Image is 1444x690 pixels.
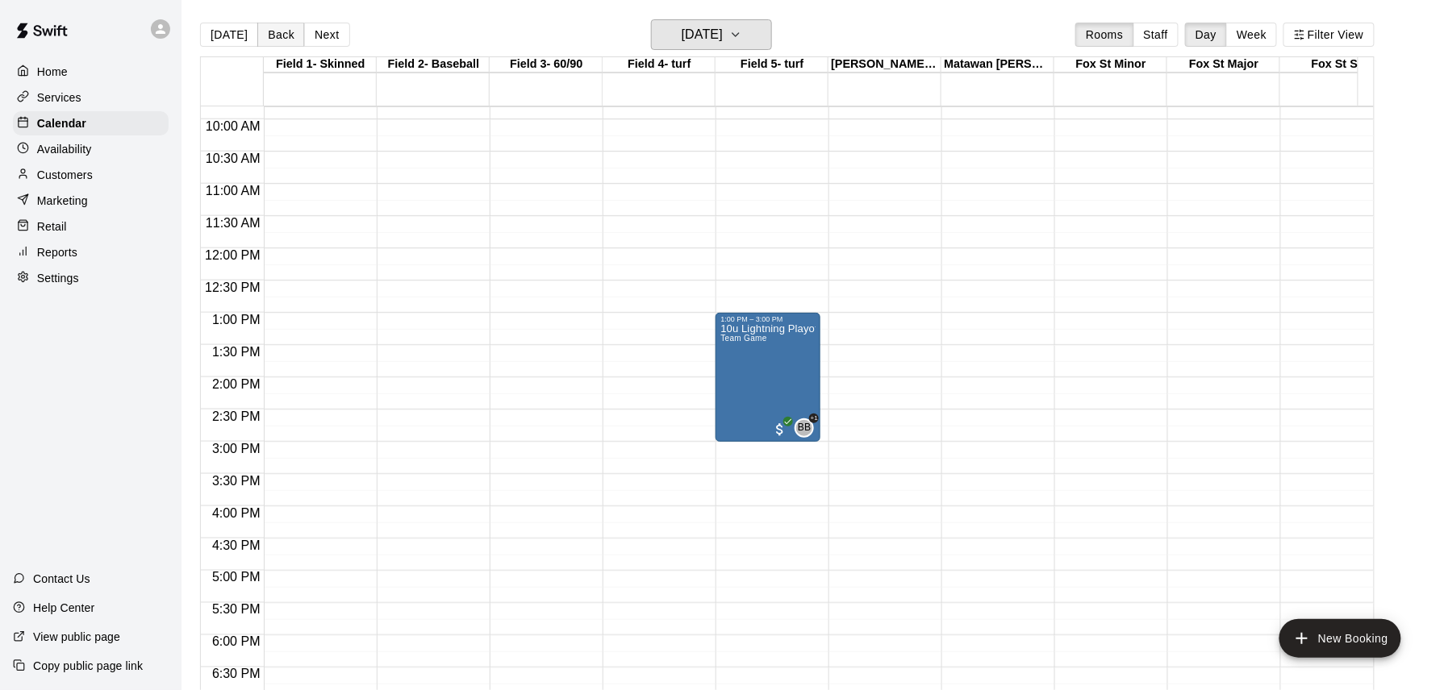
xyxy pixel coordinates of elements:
span: 2:30 PM [208,409,265,423]
a: Retail [13,214,169,239]
span: 3:00 PM [208,442,265,455]
span: 5:00 PM [208,571,265,584]
a: Services [13,85,169,110]
div: Fox St Minor [1054,57,1167,73]
div: Brian Burns [795,418,814,438]
a: Settings [13,266,169,290]
button: Back [257,23,305,47]
div: 1:00 PM – 3:00 PM [720,315,816,323]
button: Week [1226,23,1277,47]
button: [DATE] [200,23,258,47]
span: 4:00 PM [208,506,265,520]
span: 11:30 AM [202,216,265,230]
div: [PERSON_NAME] Park Snack Stand [828,57,941,73]
a: Marketing [13,189,169,213]
span: 6:30 PM [208,667,265,681]
p: Retail [37,218,67,235]
span: Team Game [720,334,766,343]
p: Customers [37,167,93,183]
button: Rooms [1075,23,1133,47]
div: Matawan [PERSON_NAME] Field [941,57,1054,73]
span: BB [798,420,812,436]
a: Calendar [13,111,169,135]
button: Next [304,23,349,47]
span: Brian Burns & 1 other [801,418,814,438]
p: Contact Us [33,571,90,587]
div: 1:00 PM – 3:00 PM: 10u Lightning Playoffs [716,313,820,442]
p: Home [37,64,68,80]
a: Reports [13,240,169,264]
a: Customers [13,163,169,187]
p: Settings [37,270,79,286]
div: Fox St Sr [1280,57,1393,73]
p: Reports [37,244,77,260]
div: Field 2- Baseball [377,57,490,73]
span: All customers have paid [772,422,788,438]
button: [DATE] [651,19,772,50]
div: Fox St Major [1167,57,1280,73]
span: 11:00 AM [202,184,265,197]
p: Availability [37,141,92,157]
span: 6:00 PM [208,635,265,649]
p: Marketing [37,193,88,209]
div: Field 5- turf [716,57,828,73]
button: Staff [1133,23,1179,47]
p: Copy public page link [33,658,143,674]
span: 12:30 PM [201,281,264,294]
span: 1:30 PM [208,345,265,359]
p: Calendar [37,115,86,131]
p: Services [37,89,81,106]
p: Help Center [33,600,94,616]
span: 2:00 PM [208,377,265,391]
span: +1 [809,414,819,423]
button: add [1279,619,1401,658]
h6: [DATE] [682,23,723,46]
span: 10:30 AM [202,152,265,165]
div: Field 1- Skinned [264,57,377,73]
span: 4:30 PM [208,538,265,552]
span: 1:00 PM [208,313,265,326]
button: Filter View [1283,23,1374,47]
div: Field 3- 60/90 [490,57,603,73]
p: View public page [33,629,120,645]
a: Home [13,60,169,84]
span: 10:00 AM [202,119,265,133]
span: 5:30 PM [208,603,265,617]
span: 12:00 PM [201,248,264,262]
a: Availability [13,137,169,161]
button: Day [1185,23,1227,47]
span: 3:30 PM [208,474,265,488]
div: Field 4- turf [603,57,716,73]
